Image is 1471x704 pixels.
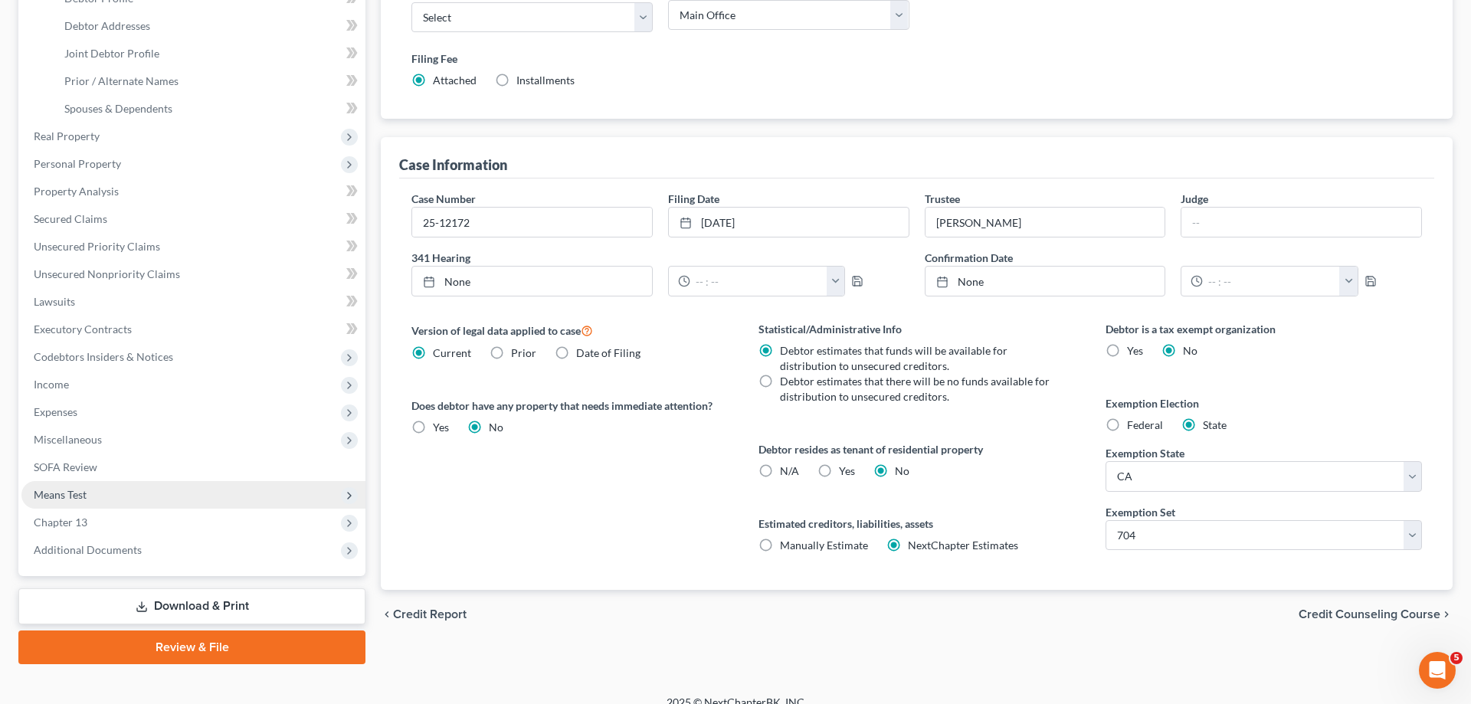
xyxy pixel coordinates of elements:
a: Joint Debtor Profile [52,40,365,67]
span: Spouses & Dependents [64,102,172,115]
a: [DATE] [669,208,909,237]
span: Property Analysis [34,185,119,198]
span: No [489,421,503,434]
input: -- [926,208,1165,237]
span: Unsecured Nonpriority Claims [34,267,180,280]
span: Prior / Alternate Names [64,74,179,87]
span: Federal [1127,418,1163,431]
label: 341 Hearing [404,250,917,266]
span: Codebtors Insiders & Notices [34,350,173,363]
a: None [926,267,1165,296]
span: Credit Counseling Course [1299,608,1440,621]
span: Income [34,378,69,391]
span: Unsecured Priority Claims [34,240,160,253]
a: Unsecured Priority Claims [21,233,365,260]
span: Installments [516,74,575,87]
input: -- : -- [690,267,827,296]
a: SOFA Review [21,454,365,481]
span: Additional Documents [34,543,142,556]
a: Lawsuits [21,288,365,316]
div: Case Information [399,156,507,174]
label: Confirmation Date [917,250,1430,266]
span: No [1183,344,1197,357]
label: Filing Date [668,191,719,207]
a: Executory Contracts [21,316,365,343]
button: chevron_left Credit Report [381,608,467,621]
a: Secured Claims [21,205,365,233]
a: Property Analysis [21,178,365,205]
label: Trustee [925,191,960,207]
span: Real Property [34,129,100,142]
span: Executory Contracts [34,323,132,336]
span: No [895,464,909,477]
i: chevron_left [381,608,393,621]
span: Miscellaneous [34,433,102,446]
a: Download & Print [18,588,365,624]
span: Debtor estimates that funds will be available for distribution to unsecured creditors. [780,344,1007,372]
label: Judge [1181,191,1208,207]
span: 5 [1450,652,1463,664]
label: Debtor is a tax exempt organization [1106,321,1422,337]
span: Means Test [34,488,87,501]
span: Current [433,346,471,359]
a: Debtor Addresses [52,12,365,40]
span: Yes [433,421,449,434]
i: chevron_right [1440,608,1453,621]
span: Yes [1127,344,1143,357]
label: Exemption Election [1106,395,1422,411]
label: Does debtor have any property that needs immediate attention? [411,398,728,414]
span: Prior [511,346,536,359]
span: NextChapter Estimates [908,539,1018,552]
a: None [412,267,652,296]
label: Exemption Set [1106,504,1175,520]
iframe: Intercom live chat [1419,652,1456,689]
span: Secured Claims [34,212,107,225]
a: Spouses & Dependents [52,95,365,123]
label: Debtor resides as tenant of residential property [758,441,1075,457]
span: Credit Report [393,608,467,621]
span: State [1203,418,1227,431]
span: Date of Filing [576,346,640,359]
a: Review & File [18,630,365,664]
span: SOFA Review [34,460,97,473]
label: Statistical/Administrative Info [758,321,1075,337]
span: Debtor estimates that there will be no funds available for distribution to unsecured creditors. [780,375,1050,403]
span: Attached [433,74,477,87]
span: N/A [780,464,799,477]
a: Prior / Alternate Names [52,67,365,95]
span: Chapter 13 [34,516,87,529]
label: Version of legal data applied to case [411,321,728,339]
span: Lawsuits [34,295,75,308]
a: Unsecured Nonpriority Claims [21,260,365,288]
input: -- : -- [1203,267,1340,296]
label: Exemption State [1106,445,1184,461]
label: Estimated creditors, liabilities, assets [758,516,1075,532]
span: Manually Estimate [780,539,868,552]
span: Personal Property [34,157,121,170]
span: Debtor Addresses [64,19,150,32]
input: -- [1181,208,1421,237]
span: Yes [839,464,855,477]
button: Credit Counseling Course chevron_right [1299,608,1453,621]
label: Filing Fee [411,51,1422,67]
label: Case Number [411,191,476,207]
span: Joint Debtor Profile [64,47,159,60]
span: Expenses [34,405,77,418]
input: Enter case number... [412,208,652,237]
